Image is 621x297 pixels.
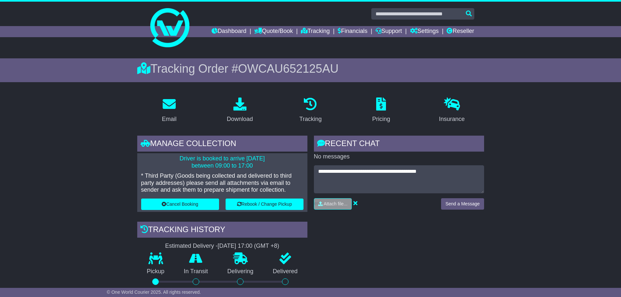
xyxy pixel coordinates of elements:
p: Driver is booked to arrive [DATE] between 09:00 to 17:00 [141,155,303,169]
div: Tracking history [137,222,307,239]
div: Insurance [439,115,465,124]
a: Support [376,26,402,37]
p: Pickup [137,268,174,275]
div: Tracking [299,115,321,124]
p: In Transit [174,268,218,275]
button: Send a Message [441,198,484,210]
p: * Third Party (Goods being collected and delivered to third party addresses) please send all atta... [141,172,303,194]
button: Cancel Booking [141,199,219,210]
div: Manage collection [137,136,307,153]
a: Pricing [368,95,394,126]
div: Email [162,115,176,124]
span: © One World Courier 2025. All rights reserved. [107,290,201,295]
p: Delivering [218,268,263,275]
a: Reseller [447,26,474,37]
div: Estimated Delivery - [137,243,307,250]
a: Insurance [435,95,469,126]
div: RECENT CHAT [314,136,484,153]
button: Rebook / Change Pickup [226,199,303,210]
p: No messages [314,153,484,160]
a: Quote/Book [254,26,293,37]
a: Tracking [295,95,326,126]
a: Financials [338,26,367,37]
div: Pricing [372,115,390,124]
span: OWCAU652125AU [238,62,338,75]
a: Dashboard [212,26,246,37]
a: Tracking [301,26,330,37]
div: Tracking Order # [137,62,484,76]
div: [DATE] 17:00 (GMT +8) [218,243,279,250]
a: Settings [410,26,439,37]
a: Email [157,95,181,126]
p: Delivered [263,268,307,275]
a: Download [223,95,257,126]
div: Download [227,115,253,124]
